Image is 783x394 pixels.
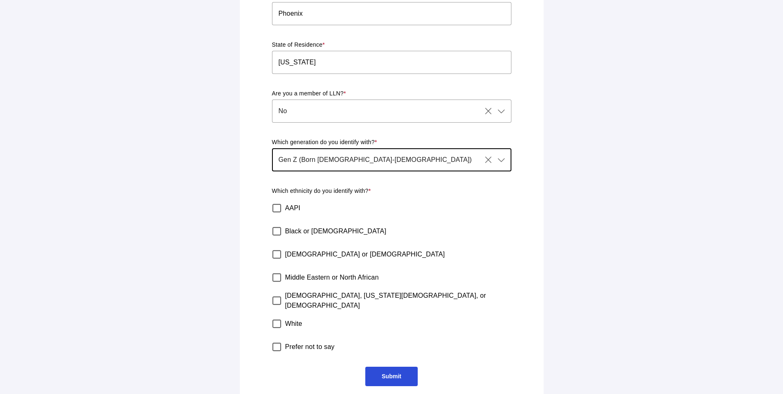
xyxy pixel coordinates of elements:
label: White [285,312,303,335]
label: AAPI [285,197,300,220]
label: Black or [DEMOGRAPHIC_DATA] [285,220,386,243]
i: Clear [483,106,493,116]
span: No [279,106,287,116]
p: Are you a member of LLN? [272,90,511,98]
p: Which generation do you identify with? [272,138,511,147]
i: Clear [483,155,493,165]
label: [DEMOGRAPHIC_DATA], [US_STATE][DEMOGRAPHIC_DATA], or [DEMOGRAPHIC_DATA] [285,289,511,312]
a: Submit [365,367,418,386]
p: State of Residence [272,41,511,49]
span: Gen Z (Born [DEMOGRAPHIC_DATA]-[DEMOGRAPHIC_DATA]) [279,155,472,165]
span: Submit [382,373,401,380]
label: Middle Eastern or North African [285,266,379,289]
p: Which ethnicity do you identify with? [272,187,511,195]
label: Prefer not to say [285,335,335,358]
label: [DEMOGRAPHIC_DATA] or [DEMOGRAPHIC_DATA] [285,243,445,266]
